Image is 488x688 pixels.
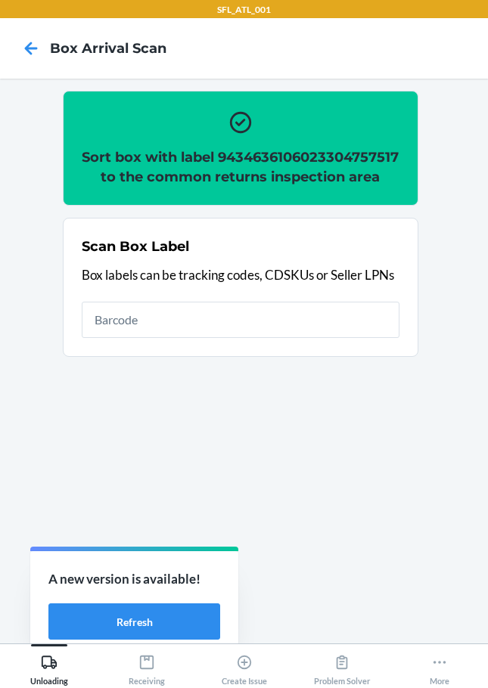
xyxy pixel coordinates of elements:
h2: Scan Box Label [82,237,189,256]
button: Problem Solver [293,644,390,686]
p: SFL_ATL_001 [217,3,271,17]
div: Unloading [30,648,68,686]
button: More [390,644,488,686]
h2: Sort box with label 9434636106023304757517 to the common returns inspection area [82,147,399,187]
div: Problem Solver [314,648,370,686]
input: Barcode [82,302,399,338]
h4: Box Arrival Scan [50,39,166,58]
div: Create Issue [222,648,267,686]
div: Receiving [129,648,165,686]
button: Receiving [98,644,195,686]
div: More [430,648,449,686]
button: Create Issue [195,644,293,686]
p: Box labels can be tracking codes, CDSKUs or Seller LPNs [82,265,399,285]
button: Refresh [48,603,220,640]
p: A new version is available! [48,569,220,589]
